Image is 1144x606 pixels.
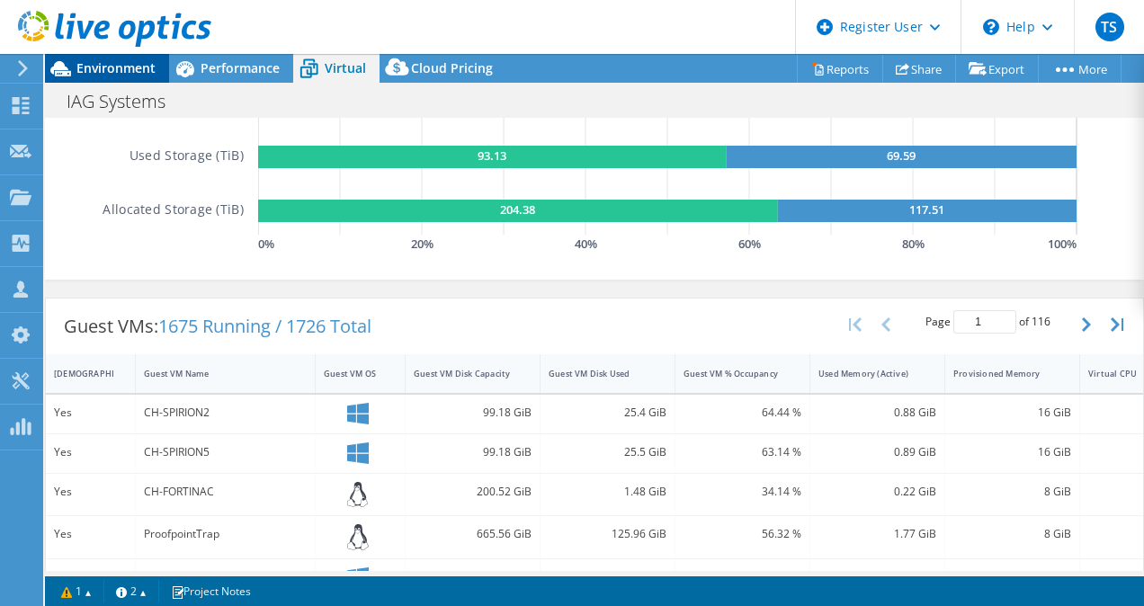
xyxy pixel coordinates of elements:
div: 25.4 GiB [549,403,666,423]
a: Export [955,55,1039,83]
div: 16 GiB [953,442,1071,462]
div: Used Memory (Active) [818,368,915,379]
span: Performance [201,59,280,76]
div: CH-SPIRION2 [144,403,307,423]
text: 20 % [410,236,433,252]
span: Cloud Pricing [411,59,493,76]
div: Guest VM % Occupancy [684,368,780,379]
h5: Used Storage (TiB) [130,146,244,168]
div: Guest VM Disk Capacity [414,368,510,379]
div: CH-SPIRION5 [144,442,307,462]
div: 64.44 % [684,403,801,423]
div: Guest VM OS [324,368,375,379]
div: 0.88 GiB [818,403,936,423]
div: 200.52 GiB [414,482,532,502]
span: Virtual [325,59,366,76]
svg: \n [983,19,999,35]
div: 8 GiB [953,524,1071,544]
div: 1.77 GiB [818,524,936,544]
text: 40 % [574,236,596,252]
div: [DEMOGRAPHIC_DATA] [54,368,105,379]
div: Yes [54,482,127,502]
div: 0.22 GiB [818,482,936,502]
div: Provisioned Memory [953,368,1050,379]
text: 69.59 [887,147,916,164]
input: jump to page [953,310,1016,334]
div: 34.14 % [684,482,801,502]
div: 99.18 GiB [414,442,532,462]
a: More [1038,55,1122,83]
text: 93.13 [478,147,506,164]
div: 125.96 GiB [549,524,666,544]
div: 99.18 GiB [414,403,532,423]
div: 56.32 % [684,524,801,544]
text: 0 % [258,236,274,252]
text: 80 % [901,236,924,252]
div: Yes [54,524,127,544]
svg: GaugeChartPercentageAxisTexta [258,235,1086,253]
div: 25.5 GiB [549,442,666,462]
text: 204.38 [500,201,535,218]
span: 1675 Running / 1726 Total [158,314,371,338]
div: CH-FORTINAC [144,482,307,502]
div: 58.35 % [684,567,801,587]
text: 117.51 [909,201,944,218]
text: 60 % [737,236,760,252]
span: Page of [925,310,1050,334]
div: 0.68 GiB [818,567,936,587]
div: Yes [54,403,127,423]
div: 32 GiB [953,567,1071,587]
div: Guest VM Disk Used [549,368,645,379]
div: 665.56 GiB [414,524,532,544]
h1: IAG Systems [58,92,193,111]
div: Guest VM Name [144,368,285,379]
h5: Allocated Storage (TiB) [103,200,243,222]
div: 1.48 GiB [549,482,666,502]
div: Virtual CPU [1088,368,1140,379]
div: 16 GiB [953,403,1071,423]
text: 100 % [1048,236,1077,252]
div: TCDOCCON2 [144,567,307,587]
a: 1 [49,580,104,602]
span: Environment [76,59,156,76]
div: 8 GiB [953,482,1071,502]
span: 116 [1032,314,1050,329]
div: 399.4 GiB [414,567,532,587]
div: 63.14 % [684,442,801,462]
div: 0.89 GiB [818,442,936,462]
a: Share [882,55,956,83]
div: Yes [54,567,127,587]
a: 2 [103,580,159,602]
div: ProofpointTrap [144,524,307,544]
div: Guest VMs: [46,299,389,354]
a: Reports [797,55,883,83]
div: 94.08 GiB [549,567,666,587]
span: TS [1095,13,1124,41]
div: Yes [54,442,127,462]
a: Project Notes [158,580,264,602]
